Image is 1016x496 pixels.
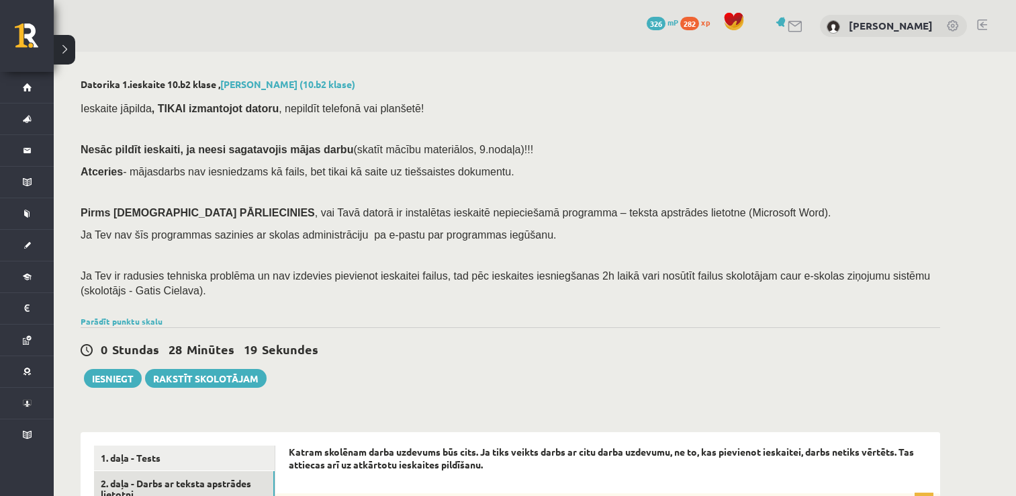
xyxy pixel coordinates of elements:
button: Iesniegt [84,369,142,388]
b: Atceries [81,166,123,177]
span: Nesāc pildīt ieskaiti, ja neesi sagatavojis mājas darbu [81,144,353,155]
span: Sekundes [262,341,318,357]
strong: Katram skolēnam darba uzdevums būs cits. Ja tiks veikts darbs ar citu darba uzdevumu, ne to, kas ... [289,446,914,471]
a: Parādīt punktu skalu [81,316,163,327]
a: 282 xp [680,17,717,28]
a: [PERSON_NAME] [849,19,933,32]
span: 0 [101,341,107,357]
h2: Datorika 1.ieskaite 10.b2 klase , [81,79,940,90]
a: Rakstīt skolotājam [145,369,267,388]
span: 282 [680,17,699,30]
span: xp [701,17,710,28]
span: 19 [244,341,257,357]
span: (skatīt mācību materiālos, 9.nodaļa)!!! [353,144,533,155]
span: mP [667,17,678,28]
span: , vai Tavā datorā ir instalētas ieskaitē nepieciešamā programma – teksta apstrādes lietotne (Micr... [315,207,831,218]
span: 326 [647,17,665,30]
a: [PERSON_NAME] (10.b2 klase) [220,78,355,90]
span: Pirms [DEMOGRAPHIC_DATA] PĀRLIECINIES [81,207,315,218]
span: Ja Tev ir radusies tehniska problēma un nav izdevies pievienot ieskaitei failus, tad pēc ieskaite... [81,270,930,296]
span: Stundas [112,341,159,357]
img: Melisa Traniņa [827,20,840,34]
span: Ja Tev nav šīs programmas sazinies ar skolas administrāciju pa e-pastu par programmas iegūšanu. [81,229,556,241]
span: 28 [169,341,182,357]
b: , TIKAI izmantojot datoru [152,103,279,114]
a: 1. daļa - Tests [94,446,275,470]
span: Ieskaite jāpilda , nepildīt telefonā vai planšetē! [81,103,424,114]
a: Rīgas 1. Tālmācības vidusskola [15,24,54,57]
span: - mājasdarbs nav iesniedzams kā fails, bet tikai kā saite uz tiešsaistes dokumentu. [81,166,514,177]
span: Minūtes [187,341,234,357]
a: 326 mP [647,17,678,28]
